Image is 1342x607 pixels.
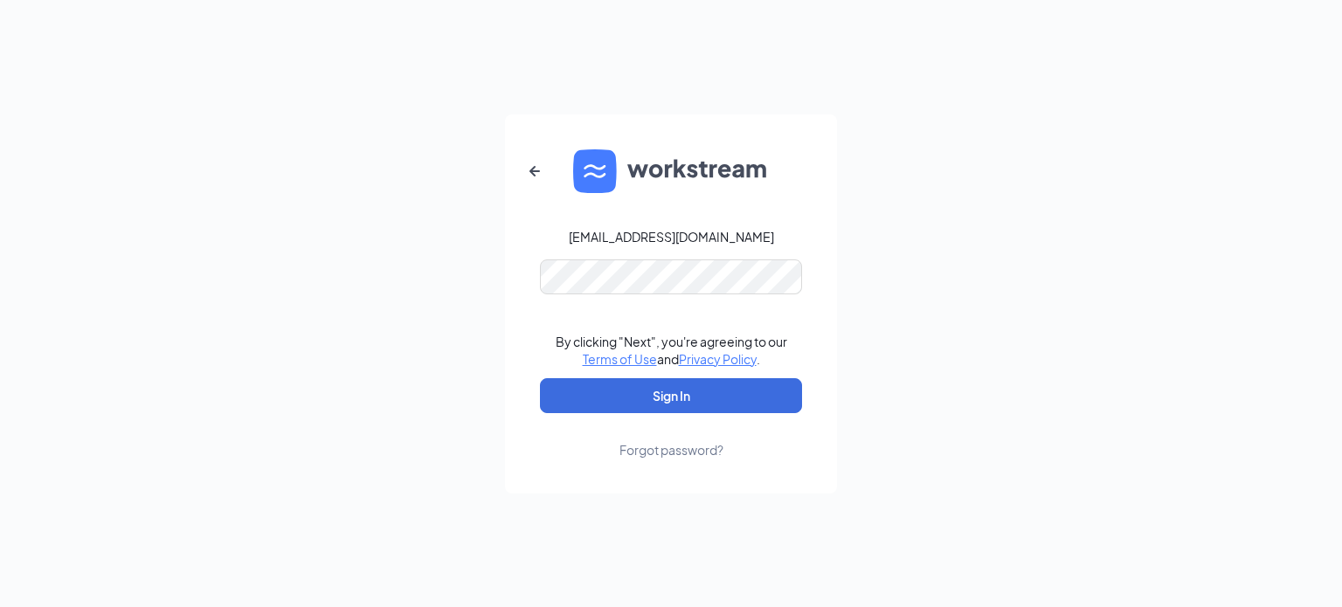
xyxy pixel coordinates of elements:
svg: ArrowLeftNew [524,161,545,182]
a: Privacy Policy [679,351,757,367]
button: ArrowLeftNew [514,150,556,192]
div: [EMAIL_ADDRESS][DOMAIN_NAME] [569,228,774,245]
div: Forgot password? [619,441,723,459]
button: Sign In [540,378,802,413]
a: Forgot password? [619,413,723,459]
a: Terms of Use [583,351,657,367]
img: WS logo and Workstream text [573,149,769,193]
div: By clicking "Next", you're agreeing to our and . [556,333,787,368]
